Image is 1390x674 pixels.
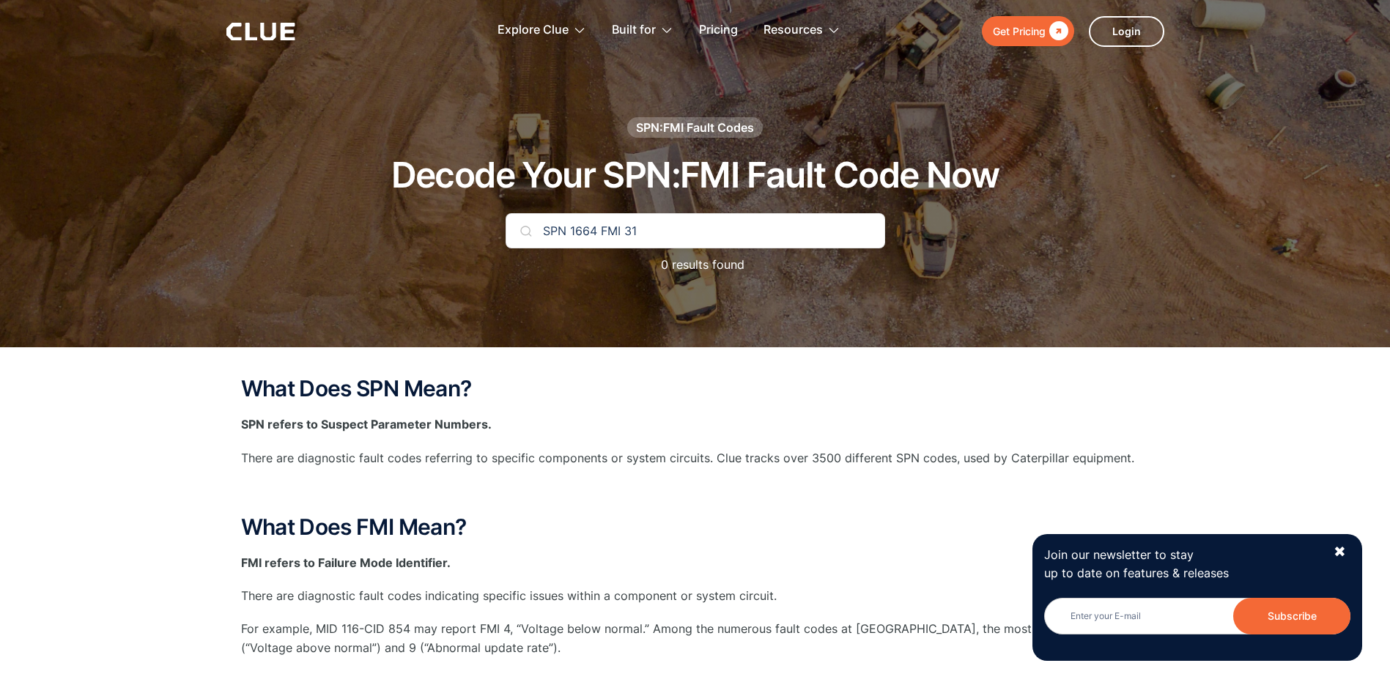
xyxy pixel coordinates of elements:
a: Login [1089,16,1164,47]
input: Search Your Code... [506,213,885,248]
p: Join our newsletter to stay up to date on features & releases [1044,546,1320,582]
p: There are diagnostic fault codes referring to specific components or system circuits. Clue tracks... [241,449,1150,467]
div: Built for [612,7,656,53]
strong: SPN refers to Suspect Parameter Numbers. [241,417,492,432]
strong: FMI refers to Failure Mode Identifier. [241,555,451,570]
div: Resources [764,7,840,53]
a: Pricing [699,7,738,53]
a: Get Pricing [982,16,1074,46]
div: Explore Clue [498,7,586,53]
div: Resources [764,7,823,53]
p: There are diagnostic fault codes indicating specific issues within a component or system circuit. [241,587,1150,605]
div: Built for [612,7,673,53]
p: 0 results found [646,256,744,274]
div:  [1046,22,1068,40]
div: Explore Clue [498,7,569,53]
h2: What Does FMI Mean? [241,515,1150,539]
input: Subscribe [1233,598,1350,634]
h2: What Does SPN Mean? [241,377,1150,401]
div: ✖ [1334,543,1346,561]
p: For example, MID 116-CID 854 may report FMI 4, “Voltage below normal.” Among the numerous fault c... [241,620,1150,656]
input: Enter your E-mail [1044,598,1350,634]
div: Get Pricing [993,22,1046,40]
form: Newsletter [1044,598,1350,649]
p: ‍ [241,482,1150,500]
div: SPN:FMI Fault Codes [636,119,754,136]
h1: Decode Your SPN:FMI Fault Code Now [391,156,999,195]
